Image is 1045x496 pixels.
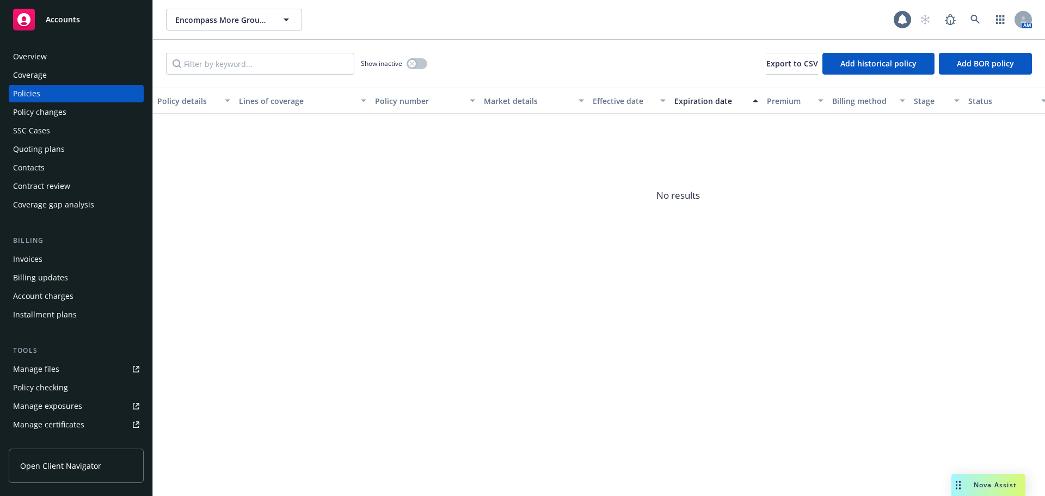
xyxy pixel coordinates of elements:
[957,58,1014,69] span: Add BOR policy
[989,9,1011,30] a: Switch app
[157,95,218,107] div: Policy details
[371,88,480,114] button: Policy number
[239,95,354,107] div: Lines of coverage
[13,140,65,158] div: Quoting plans
[914,9,936,30] a: Start snowing
[166,9,302,30] button: Encompass More Group, Inc
[763,88,828,114] button: Premium
[361,59,402,68] span: Show inactive
[588,88,670,114] button: Effective date
[964,9,986,30] a: Search
[951,474,965,496] div: Drag to move
[9,122,144,139] a: SSC Cases
[766,53,818,75] button: Export to CSV
[9,379,144,396] a: Policy checking
[480,88,588,114] button: Market details
[767,95,812,107] div: Premium
[9,250,144,268] a: Invoices
[974,480,1017,489] span: Nova Assist
[670,88,763,114] button: Expiration date
[939,53,1032,75] button: Add BOR policy
[13,434,68,452] div: Manage claims
[674,95,746,107] div: Expiration date
[828,88,909,114] button: Billing method
[13,416,84,433] div: Manage certificates
[822,53,935,75] button: Add historical policy
[484,95,572,107] div: Market details
[593,95,654,107] div: Effective date
[939,9,961,30] a: Report a Bug
[9,159,144,176] a: Contacts
[13,122,50,139] div: SSC Cases
[9,140,144,158] a: Quoting plans
[9,196,144,213] a: Coverage gap analysis
[9,66,144,84] a: Coverage
[9,306,144,323] a: Installment plans
[9,416,144,433] a: Manage certificates
[840,58,917,69] span: Add historical policy
[766,58,818,69] span: Export to CSV
[9,48,144,65] a: Overview
[13,379,68,396] div: Policy checking
[13,250,42,268] div: Invoices
[153,88,235,114] button: Policy details
[175,14,269,26] span: Encompass More Group, Inc
[909,88,964,114] button: Stage
[13,196,94,213] div: Coverage gap analysis
[832,95,893,107] div: Billing method
[914,95,948,107] div: Stage
[20,460,101,471] span: Open Client Navigator
[9,434,144,452] a: Manage claims
[13,48,47,65] div: Overview
[13,269,68,286] div: Billing updates
[13,397,82,415] div: Manage exposures
[9,177,144,195] a: Contract review
[9,4,144,35] a: Accounts
[9,287,144,305] a: Account charges
[235,88,371,114] button: Lines of coverage
[13,177,70,195] div: Contract review
[375,95,463,107] div: Policy number
[13,287,73,305] div: Account charges
[9,269,144,286] a: Billing updates
[13,159,45,176] div: Contacts
[9,85,144,102] a: Policies
[13,66,47,84] div: Coverage
[46,15,80,24] span: Accounts
[166,53,354,75] input: Filter by keyword...
[9,397,144,415] a: Manage exposures
[13,360,59,378] div: Manage files
[9,103,144,121] a: Policy changes
[13,306,77,323] div: Installment plans
[13,103,66,121] div: Policy changes
[968,95,1035,107] div: Status
[951,474,1025,496] button: Nova Assist
[9,235,144,246] div: Billing
[9,360,144,378] a: Manage files
[13,85,40,102] div: Policies
[9,345,144,356] div: Tools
